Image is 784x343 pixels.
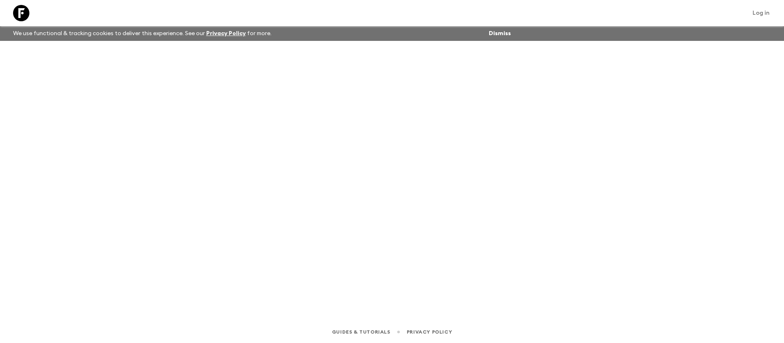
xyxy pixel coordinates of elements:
a: Privacy Policy [407,327,452,336]
a: Log in [748,7,774,19]
button: Dismiss [487,28,513,39]
a: Guides & Tutorials [332,327,390,336]
p: We use functional & tracking cookies to deliver this experience. See our for more. [10,26,275,41]
a: Privacy Policy [206,31,246,36]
